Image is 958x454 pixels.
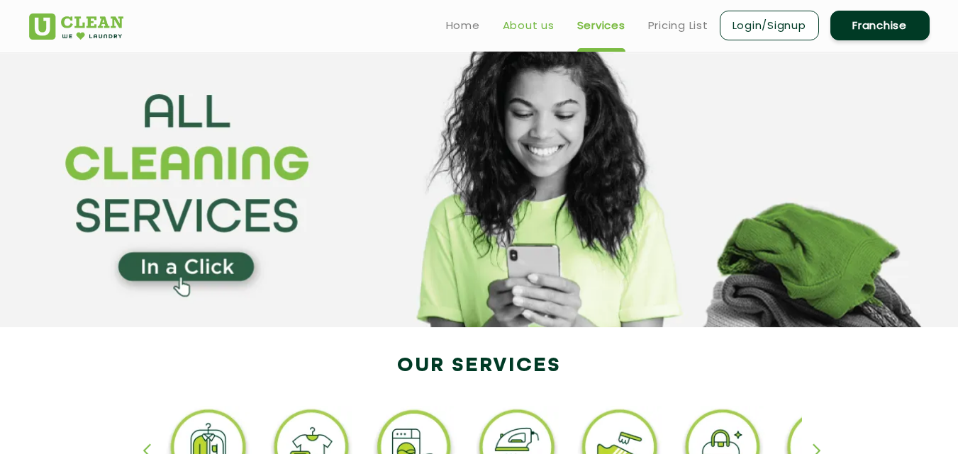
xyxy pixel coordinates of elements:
[830,11,930,40] a: Franchise
[648,17,708,34] a: Pricing List
[446,17,480,34] a: Home
[503,17,555,34] a: About us
[720,11,819,40] a: Login/Signup
[577,17,625,34] a: Services
[29,13,123,40] img: UClean Laundry and Dry Cleaning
